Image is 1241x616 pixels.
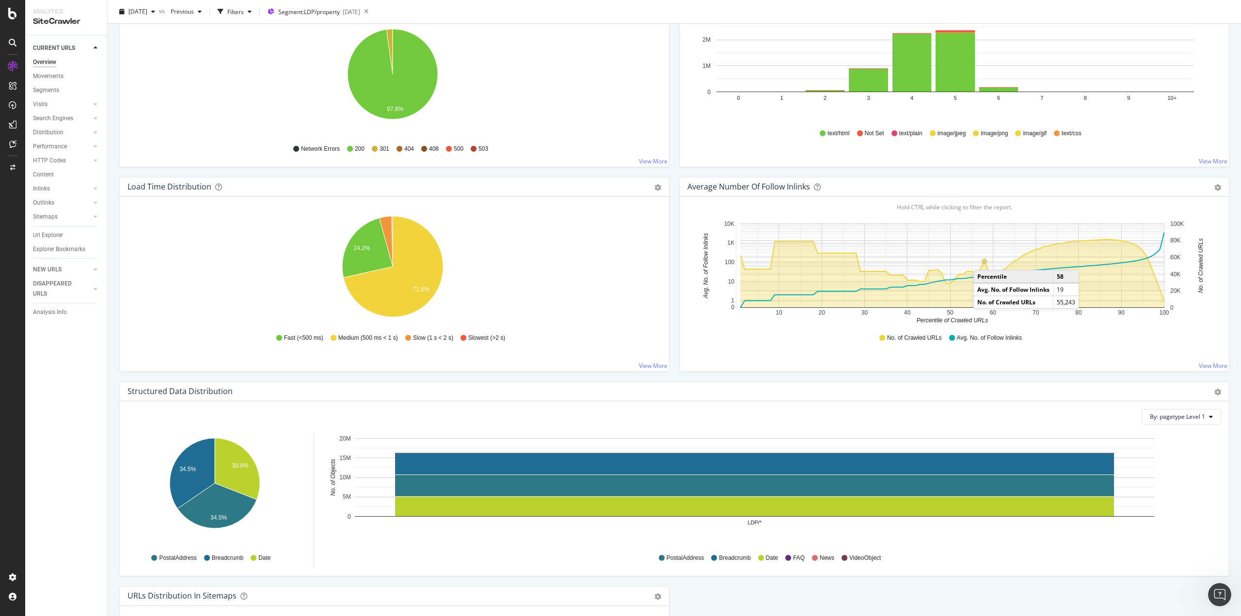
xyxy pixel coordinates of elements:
[1167,95,1177,101] text: 10+
[974,270,1053,283] td: Percentile
[974,283,1053,296] td: Avg. No. of Follow Inlinks
[861,309,868,316] text: 30
[910,95,913,101] text: 4
[159,6,167,15] span: vs
[380,145,389,153] span: 301
[1170,270,1180,277] text: 40K
[793,554,805,562] span: FAQ
[127,182,211,191] div: Load Time Distribution
[264,4,360,19] button: Segment:LDP/property[DATE]
[33,156,66,166] div: HTTP Codes
[1208,583,1231,606] iframe: Intercom live chat
[33,57,100,67] a: Overview
[887,334,942,342] span: No. of Crawled URLs
[654,184,661,191] div: gear
[338,334,398,342] span: Medium (500 ms < 1 s)
[33,127,91,138] a: Distribution
[258,554,270,562] span: Date
[639,362,668,370] a: View More
[33,244,100,254] a: Explorer Bookmarks
[702,63,711,69] text: 1M
[115,4,159,19] button: [DATE]
[33,156,91,166] a: HTTP Codes
[1118,309,1125,316] text: 90
[731,304,734,311] text: 0
[33,142,67,152] div: Performance
[947,309,954,316] text: 50
[343,8,360,16] div: [DATE]
[654,593,661,600] div: gear
[127,212,658,325] svg: A chart.
[127,591,237,600] div: URLs Distribution in Sitemaps
[33,85,100,95] a: Segments
[468,334,505,342] span: Slowest (>2 s)
[1199,362,1227,370] a: View More
[212,554,243,562] span: Breadcrumb
[33,71,100,81] a: Movements
[687,8,1218,120] div: A chart.
[339,474,350,481] text: 10M
[1159,309,1169,316] text: 100
[33,265,91,275] a: NEW URLS
[667,554,704,562] span: PostalAddress
[724,221,734,227] text: 10K
[33,43,91,53] a: CURRENT URLS
[776,309,782,316] text: 10
[33,198,54,208] div: Outlinks
[284,334,323,342] span: Fast (<500 ms)
[1170,304,1174,311] text: 0
[167,4,206,19] button: Previous
[33,142,91,152] a: Performance
[1199,157,1227,165] a: View More
[687,212,1218,325] svg: A chart.
[1170,237,1180,244] text: 80K
[727,239,734,246] text: 1K
[387,106,403,112] text: 97.8%
[1023,129,1047,138] span: image/gif
[1197,238,1204,293] text: No. of Crawled URLs
[728,278,735,285] text: 10
[827,129,849,138] span: text/html
[159,554,196,562] span: PostalAddress
[478,145,488,153] span: 503
[904,309,911,316] text: 40
[33,170,100,180] a: Content
[33,279,91,299] a: DISAPPEARED URLS
[1075,309,1082,316] text: 80
[780,95,783,101] text: 1
[731,297,734,304] text: 1
[707,89,711,95] text: 0
[33,113,91,124] a: Search Engines
[33,71,64,81] div: Movements
[167,7,194,16] span: Previous
[1040,95,1043,101] text: 7
[339,435,350,442] text: 20M
[1033,309,1039,316] text: 70
[33,212,91,222] a: Sitemaps
[33,279,82,299] div: DISAPPEARED URLS
[687,182,810,191] div: Average Number of Follow Inlinks
[33,230,63,240] div: Url Explorer
[1214,389,1221,395] div: gear
[702,36,711,43] text: 2M
[454,145,463,153] span: 500
[326,432,1214,545] div: A chart.
[719,554,750,562] span: Breadcrumb
[957,334,1022,342] span: Avg. No. of Follow Inlinks
[899,129,923,138] span: text/plain
[867,95,870,101] text: 3
[179,466,196,473] text: 34.5%
[917,317,988,324] text: Percentile of Crawled URLs
[413,286,429,293] text: 71.5%
[997,95,1000,101] text: 6
[33,244,85,254] div: Explorer Bookmarks
[702,233,709,299] text: Avg. No. of Follow Inlinks
[404,145,414,153] span: 404
[33,8,99,16] div: Analytics
[130,432,300,545] svg: A chart.
[639,157,668,165] a: View More
[278,8,340,16] span: Segment: LDP/property
[33,16,99,27] div: SiteCrawler
[33,99,91,110] a: Visits
[990,309,997,316] text: 60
